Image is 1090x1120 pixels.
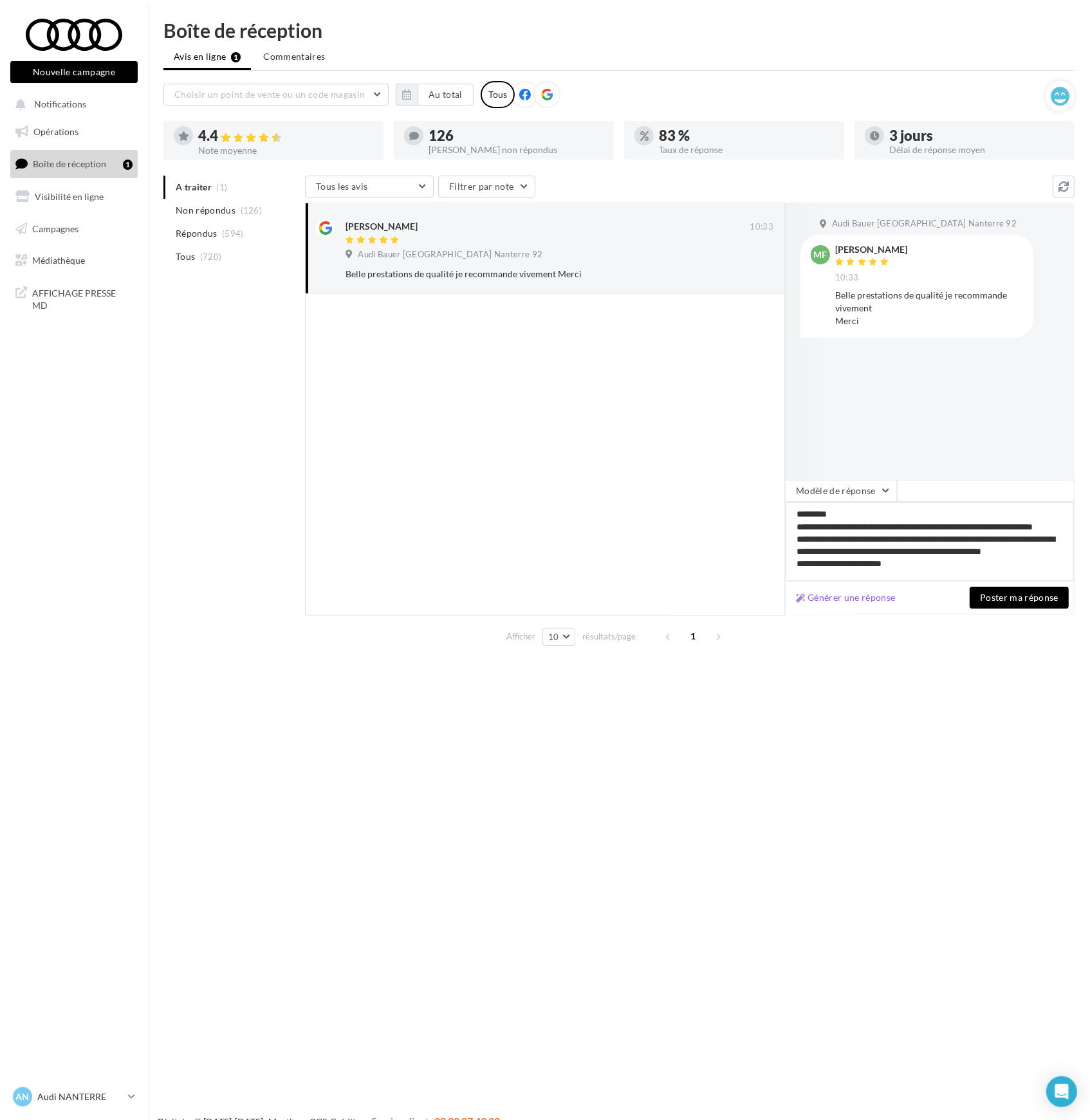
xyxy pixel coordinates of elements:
span: Audi Bauer [GEOGRAPHIC_DATA] Nanterre 92 [832,218,1017,230]
a: Boîte de réception1 [8,150,140,178]
span: Notifications [34,99,86,110]
a: Visibilité en ligne [8,183,140,210]
span: Non répondus [176,204,236,217]
div: [PERSON_NAME] [835,245,907,254]
div: Tous [481,81,515,108]
div: [PERSON_NAME] [346,220,418,233]
span: mf [814,248,827,261]
span: Commentaires [263,50,325,63]
a: Médiathèque [8,247,140,274]
button: Choisir un point de vente ou un code magasin [163,84,389,106]
div: 126 [429,129,604,143]
span: Médiathèque [32,255,85,266]
span: AN [16,1090,30,1103]
div: Belle prestations de qualité je recommande vivement Merci [835,289,1023,327]
span: Opérations [33,126,79,137]
span: 1 [683,626,704,647]
span: Afficher [506,630,535,643]
div: [PERSON_NAME] non répondus [429,145,604,154]
span: Répondus [176,227,217,240]
span: (594) [222,228,244,239]
div: 1 [123,160,133,170]
div: Boîte de réception [163,21,1075,40]
span: Campagnes [32,223,79,234]
a: Opérations [8,118,140,145]
div: 3 jours [889,129,1064,143]
span: Tous les avis [316,181,368,192]
button: Au total [396,84,474,106]
div: Belle prestations de qualité je recommande vivement Merci [346,268,690,280]
button: Filtrer par note [438,176,535,197]
a: AN Audi NANTERRE [10,1085,138,1109]
button: Poster ma réponse [970,587,1069,609]
span: 10:33 [750,221,773,233]
span: (126) [241,205,263,216]
div: Taux de réponse [659,145,834,154]
a: AFFICHAGE PRESSE MD [8,279,140,317]
span: 10:33 [835,272,859,284]
span: Choisir un point de vente ou un code magasin [174,89,365,100]
button: Nouvelle campagne [10,61,138,83]
a: Campagnes [8,216,140,243]
span: Visibilité en ligne [35,191,104,202]
span: AFFICHAGE PRESSE MD [32,284,133,312]
button: Modèle de réponse [785,480,897,502]
span: Tous [176,250,195,263]
button: Générer une réponse [791,590,901,605]
p: Audi NANTERRE [37,1090,123,1103]
span: Boîte de réception [33,158,106,169]
div: 4.4 [198,129,373,143]
span: résultats/page [582,630,636,643]
span: Audi Bauer [GEOGRAPHIC_DATA] Nanterre 92 [358,249,542,261]
div: Open Intercom Messenger [1046,1076,1077,1107]
span: (720) [200,252,222,262]
button: Au total [418,84,474,106]
span: 10 [548,632,559,642]
div: 83 % [659,129,834,143]
button: Tous les avis [305,176,434,197]
div: Délai de réponse moyen [889,145,1064,154]
div: Note moyenne [198,146,373,155]
button: 10 [542,628,575,646]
